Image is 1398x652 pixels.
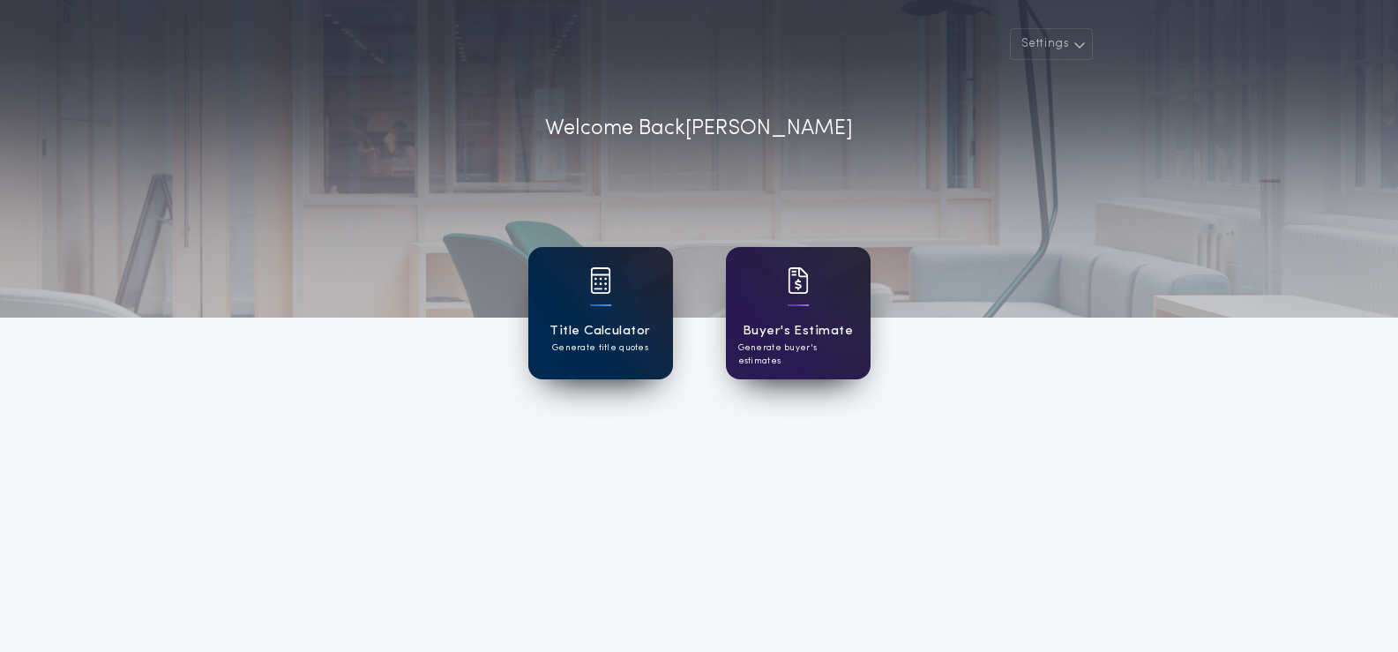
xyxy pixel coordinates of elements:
[788,267,809,294] img: card icon
[590,267,611,294] img: card icon
[738,341,858,368] p: Generate buyer's estimates
[552,341,648,355] p: Generate title quotes
[1010,28,1093,60] button: Settings
[743,321,853,341] h1: Buyer's Estimate
[545,113,853,145] p: Welcome Back [PERSON_NAME]
[726,247,871,379] a: card iconBuyer's EstimateGenerate buyer's estimates
[549,321,650,341] h1: Title Calculator
[528,247,673,379] a: card iconTitle CalculatorGenerate title quotes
